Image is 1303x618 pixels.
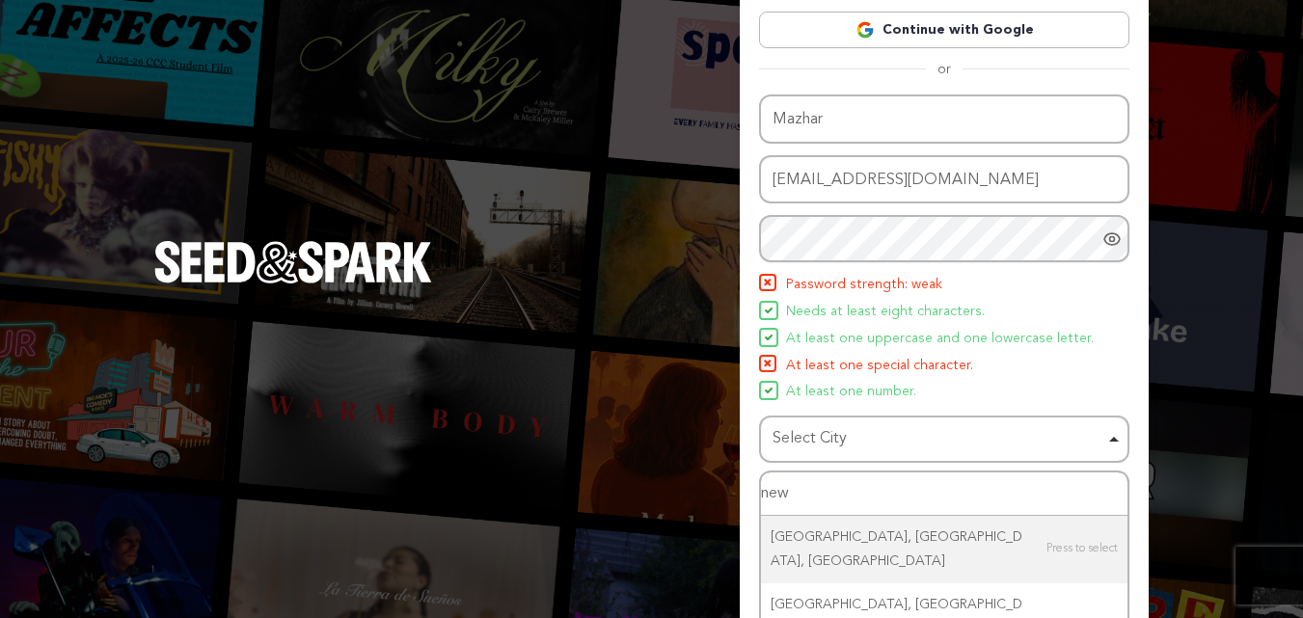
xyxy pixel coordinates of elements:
[759,155,1129,204] input: Email address
[773,425,1104,453] div: Select City
[761,472,1127,516] input: Select City
[761,357,774,370] img: Seed&Spark Icon
[786,355,973,378] span: At least one special character.
[761,276,774,289] img: Seed&Spark Icon
[1102,229,1122,249] a: Show password as plain text. Warning: this will display your password on the screen.
[926,60,963,79] span: or
[786,301,985,324] span: Needs at least eight characters.
[154,241,432,283] img: Seed&Spark Logo
[786,328,1094,351] span: At least one uppercase and one lowercase letter.
[786,274,942,297] span: Password strength: weak
[765,334,773,341] img: Seed&Spark Icon
[765,387,773,394] img: Seed&Spark Icon
[761,516,1127,583] div: [GEOGRAPHIC_DATA], [GEOGRAPHIC_DATA], [GEOGRAPHIC_DATA]
[765,307,773,314] img: Seed&Spark Icon
[855,20,875,40] img: Google logo
[786,381,916,404] span: At least one number.
[759,94,1129,144] input: Name
[759,12,1129,48] a: Continue with Google
[154,241,432,322] a: Seed&Spark Homepage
